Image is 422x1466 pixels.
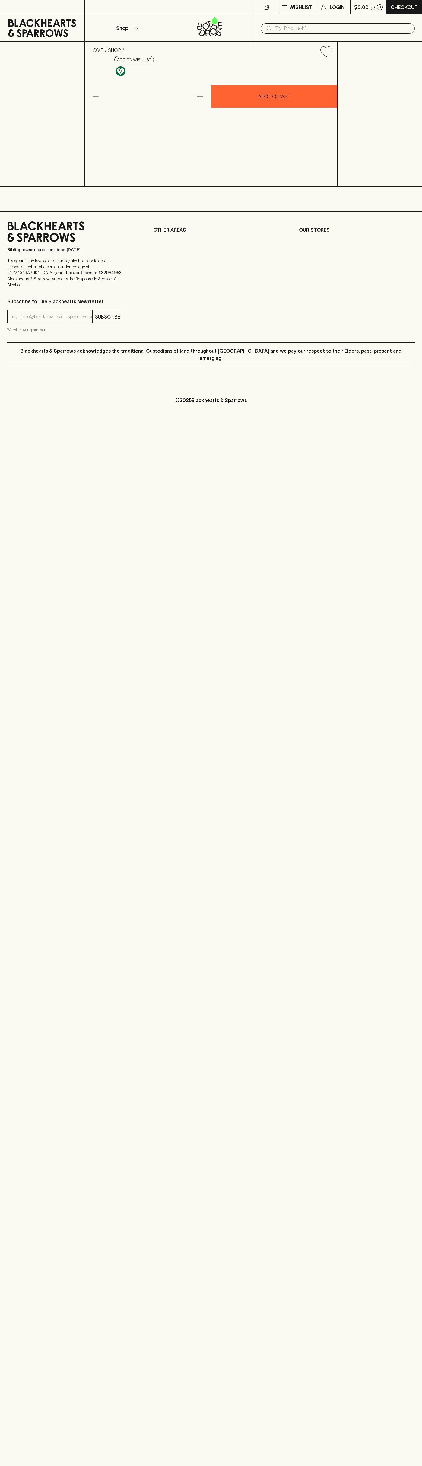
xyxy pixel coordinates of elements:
img: 41211.png [85,62,337,186]
p: OUR STORES [299,226,415,233]
p: Sibling owned and run since [DATE] [7,247,123,253]
a: HOME [90,47,103,53]
p: $0.00 [354,4,369,11]
p: ADD TO CART [258,93,290,100]
p: Checkout [391,4,418,11]
p: We will never spam you [7,327,123,333]
a: SHOP [108,47,121,53]
button: Add to wishlist [114,56,154,63]
p: Blackhearts & Sparrows acknowledges the traditional Custodians of land throughout [GEOGRAPHIC_DAT... [12,347,410,362]
p: SUBSCRIBE [95,313,120,320]
p: It is against the law to sell or supply alcohol to, or to obtain alcohol on behalf of a person un... [7,258,123,288]
p: 0 [379,5,381,9]
p: Shop [116,24,128,32]
p: Login [330,4,345,11]
p: Subscribe to The Blackhearts Newsletter [7,298,123,305]
strong: Liquor License #32064953 [66,270,122,275]
button: Add to wishlist [318,44,335,59]
button: ADD TO CART [211,85,337,108]
button: SUBSCRIBE [93,310,123,323]
a: Made without the use of any animal products. [114,65,127,78]
p: OTHER AREAS [153,226,269,233]
p: Wishlist [290,4,313,11]
input: Try "Pinot noir" [275,24,410,33]
input: e.g. jane@blackheartsandsparrows.com.au [12,312,92,322]
img: Vegan [116,66,125,76]
button: Shop [85,14,169,41]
